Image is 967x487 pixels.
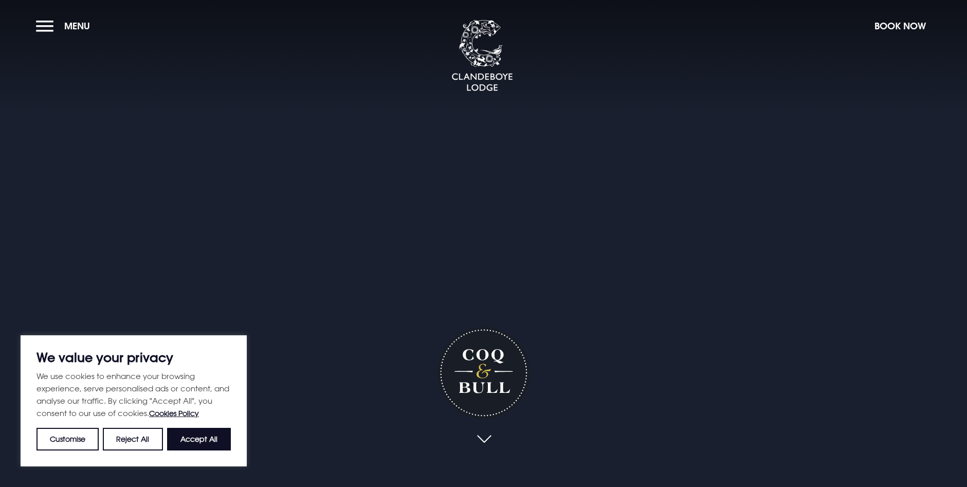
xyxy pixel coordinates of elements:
a: Cookies Policy [149,409,199,418]
button: Customise [37,428,99,450]
div: We value your privacy [21,335,247,466]
p: We value your privacy [37,351,231,364]
span: Menu [64,20,90,32]
button: Menu [36,15,95,37]
p: We use cookies to enhance your browsing experience, serve personalised ads or content, and analys... [37,370,231,420]
button: Reject All [103,428,162,450]
h1: Coq & Bull [437,327,530,419]
button: Accept All [167,428,231,450]
button: Book Now [869,15,931,37]
img: Clandeboye Lodge [451,20,513,92]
